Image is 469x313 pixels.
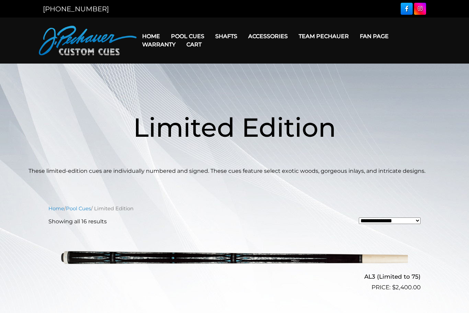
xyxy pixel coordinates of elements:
[359,217,421,224] select: Shop order
[165,27,210,45] a: Pool Cues
[48,270,421,283] h2: AL3 (Limited to 75)
[354,27,394,45] a: Fan Page
[210,27,243,45] a: Shafts
[28,167,441,175] p: These limited-edition cues are individually numbered and signed. These cues feature select exotic...
[48,205,421,212] nav: Breadcrumb
[66,205,91,212] a: Pool Cues
[392,284,421,291] bdi: 2,400.00
[48,217,107,226] p: Showing all 16 results
[137,36,181,53] a: Warranty
[137,27,165,45] a: Home
[39,26,137,55] img: Pechauer Custom Cues
[392,284,396,291] span: $
[48,231,421,292] a: AL3 (Limited to 75) $2,400.00
[133,111,336,143] span: Limited Edition
[43,5,109,13] a: [PHONE_NUMBER]
[181,36,207,53] a: Cart
[61,231,408,289] img: AL3 (Limited to 75)
[293,27,354,45] a: Team Pechauer
[243,27,293,45] a: Accessories
[48,205,64,212] a: Home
